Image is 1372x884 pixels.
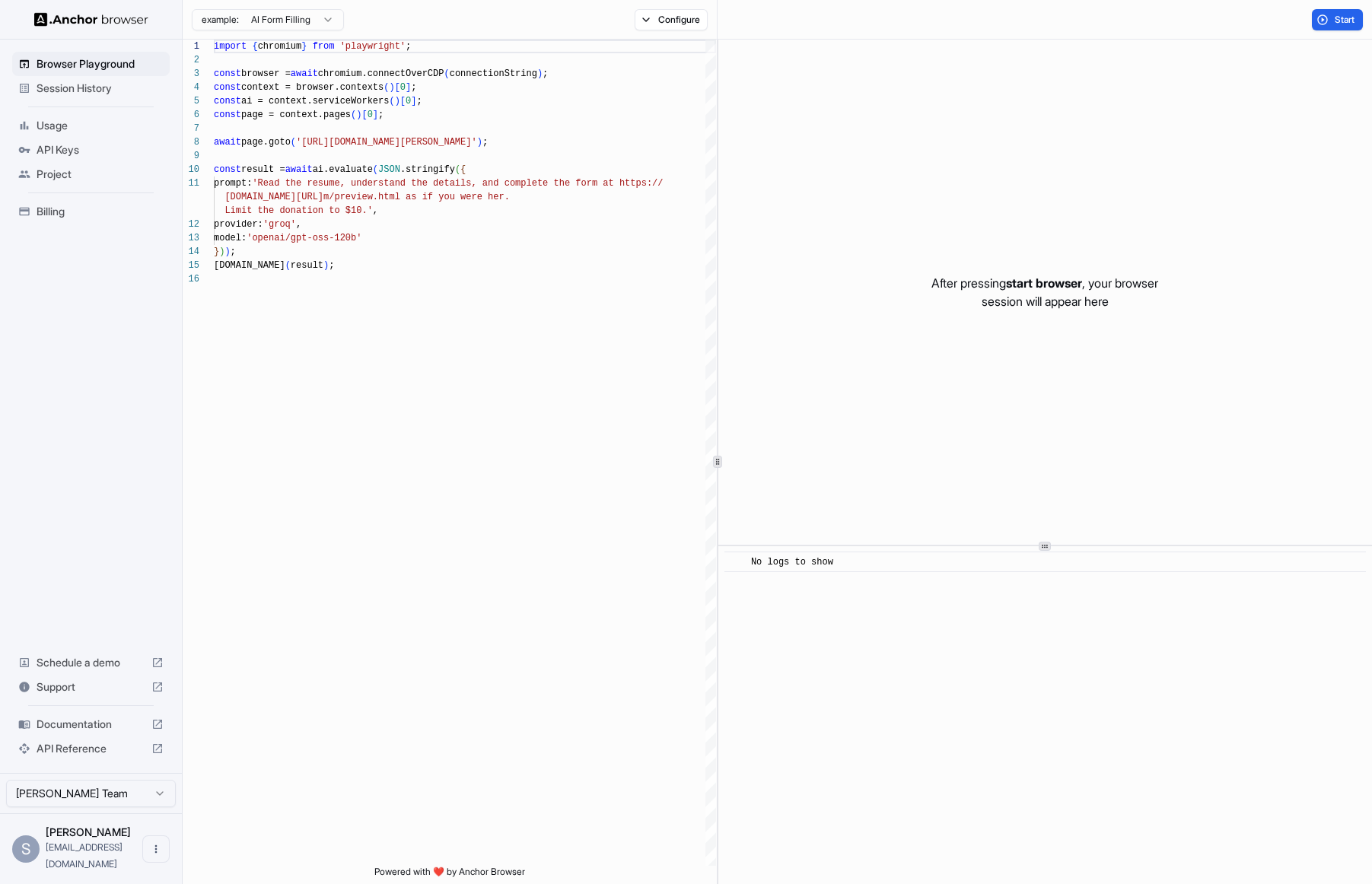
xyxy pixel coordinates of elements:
[224,205,372,216] span: Limit the donation to $10.'
[406,82,411,93] span: ]
[384,82,389,93] span: (
[214,82,241,93] span: const
[285,260,291,271] span: (
[214,41,247,52] span: import
[329,260,334,271] span: ;
[313,164,373,175] span: ai.evaluate
[361,110,367,120] span: [
[183,176,199,190] div: 11
[1312,9,1363,30] button: Start
[37,118,164,133] span: Usage
[477,137,482,148] span: )
[183,67,199,81] div: 3
[12,650,170,675] div: Schedule a demo
[241,137,291,148] span: page.goto
[416,96,422,107] span: ;
[183,135,199,149] div: 8
[34,12,148,27] img: Anchor Logo
[400,96,406,107] span: [
[241,68,291,79] span: browser =
[374,866,525,884] span: Powered with ❤️ by Anchor Browser
[378,110,384,120] span: ;
[378,164,400,175] span: JSON
[183,94,199,108] div: 5
[241,164,285,175] span: result =
[12,162,170,186] div: Project
[183,259,199,272] div: 15
[12,712,170,736] div: Documentation
[323,260,329,271] span: )
[356,110,361,120] span: )
[318,68,444,79] span: chromium.connectOverCDP
[214,96,241,107] span: const
[455,164,460,175] span: (
[224,246,230,257] span: )
[389,82,394,93] span: )
[219,246,224,257] span: )
[526,178,663,189] span: lete the form at https://
[12,675,170,699] div: Support
[395,96,400,107] span: )
[37,204,164,219] span: Billing
[400,164,455,175] span: .stringify
[400,82,406,93] span: 0
[214,246,219,257] span: }
[214,219,263,230] span: provider:
[183,218,199,231] div: 12
[373,110,378,120] span: ]
[12,736,170,761] div: API Reference
[214,178,252,189] span: prompt:
[373,164,378,175] span: (
[368,110,373,120] span: 0
[46,841,123,870] span: xsvfat@gmail.com
[37,81,164,96] span: Session History
[12,835,40,863] div: S
[12,199,170,224] div: Billing
[406,41,411,52] span: ;
[291,137,296,148] span: (
[183,40,199,53] div: 1
[241,82,384,93] span: context = browser.contexts
[247,233,361,243] span: 'openai/gpt-oss-120b'
[351,110,356,120] span: (
[37,655,145,670] span: Schedule a demo
[183,81,199,94] div: 4
[214,233,247,243] span: model:
[241,96,389,107] span: ai = context.serviceWorkers
[224,192,323,202] span: [DOMAIN_NAME][URL]
[1006,275,1082,291] span: start browser
[214,68,241,79] span: const
[291,260,323,271] span: result
[12,76,170,100] div: Session History
[183,272,199,286] div: 16
[37,56,164,72] span: Browser Playground
[37,167,164,182] span: Project
[373,205,378,216] span: ,
[252,41,257,52] span: {
[37,679,145,695] span: Support
[37,717,145,732] span: Documentation
[12,52,170,76] div: Browser Playground
[183,231,199,245] div: 13
[444,68,449,79] span: (
[323,192,510,202] span: m/preview.html as if you were her.
[214,137,241,148] span: await
[285,164,313,175] span: await
[291,68,318,79] span: await
[214,110,241,120] span: const
[313,41,335,52] span: from
[241,110,351,120] span: page = context.pages
[411,82,416,93] span: ;
[732,555,740,570] span: ​
[183,122,199,135] div: 7
[183,245,199,259] div: 14
[543,68,548,79] span: ;
[537,68,543,79] span: )
[296,219,301,230] span: ,
[183,149,199,163] div: 9
[406,96,411,107] span: 0
[183,53,199,67] div: 2
[460,164,466,175] span: {
[340,41,406,52] span: 'playwright'
[183,163,199,176] div: 10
